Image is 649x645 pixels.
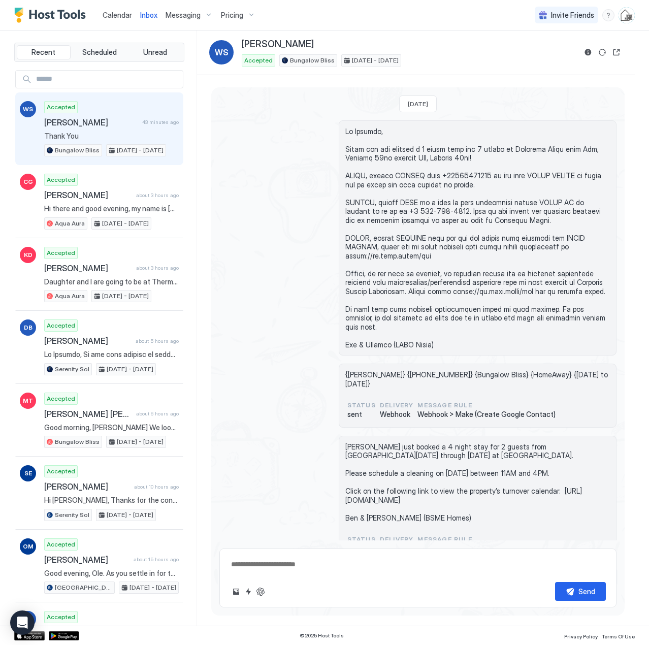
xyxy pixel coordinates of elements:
[345,127,610,349] span: Lo Ipsumdo, Sitam con adi elitsed d 1 eiusm temp inc 7 utlabo et Dolorema Aliqu enim Adm, Veniamq...
[417,535,575,544] span: Message Rule
[345,442,610,523] span: [PERSON_NAME] just booked a 4 night stay for 2 guests from [GEOGRAPHIC_DATA][DATE] through [DATE]...
[10,610,35,635] div: Open Intercom Messenger
[47,321,75,330] span: Accepted
[408,100,428,108] span: [DATE]
[380,401,414,410] span: Delivery
[55,583,112,592] span: [GEOGRAPHIC_DATA]
[49,631,79,640] a: Google Play Store
[24,469,32,478] span: SE
[55,292,85,301] span: Aqua Aura
[44,336,132,346] span: [PERSON_NAME]
[44,423,179,432] span: Good morning, [PERSON_NAME] We look forward to welcoming you at [GEOGRAPHIC_DATA] later [DATE]. S...
[242,586,254,598] button: Quick reply
[602,9,614,21] div: menu
[44,496,179,505] span: Hi [PERSON_NAME], Thanks for the confirmations. As we will not be able to receive a copy of ID by...
[47,248,75,257] span: Accepted
[44,555,129,565] span: [PERSON_NAME]
[129,583,176,592] span: [DATE] - [DATE]
[82,48,117,57] span: Scheduled
[117,437,164,446] span: [DATE] - [DATE]
[136,410,179,417] span: about 6 hours ago
[555,582,606,601] button: Send
[417,401,556,410] span: Message Rule
[610,46,623,58] button: Open reservation
[55,365,89,374] span: Serenity Sol
[44,350,179,359] span: Lo Ipsumdo, Si ame cons adipisc el seddoei tem in Utlabore Etd mag aliqua en adminim ven qui nost...
[14,43,184,62] div: tab-group
[14,8,90,23] div: Host Tools Logo
[24,250,33,260] span: KD
[117,146,164,155] span: [DATE] - [DATE]
[136,265,179,271] span: about 3 hours ago
[44,277,179,286] span: Daughter and I are going to be at Thermal Track driving in a BMW M school training
[102,292,149,301] span: [DATE] - [DATE]
[103,11,132,19] span: Calendar
[215,46,229,58] span: WS
[107,365,153,374] span: [DATE] - [DATE]
[136,192,179,199] span: about 3 hours ago
[55,437,100,446] span: Bungalow Bliss
[300,632,344,639] span: © 2025 Host Tools
[352,56,399,65] span: [DATE] - [DATE]
[107,510,153,520] span: [DATE] - [DATE]
[14,631,45,640] a: App Store
[619,7,635,23] div: User profile
[134,483,179,490] span: about 10 hours ago
[417,410,556,419] span: Webhook > Make (Create Google Contact)
[44,569,179,578] span: Good evening, Ole. As you settle in for the night, we wanted to thank you again for selecting [GE...
[23,105,33,114] span: WS
[47,612,75,622] span: Accepted
[290,56,335,65] span: Bungalow Bliss
[551,11,594,20] span: Invite Friends
[221,11,243,20] span: Pricing
[47,175,75,184] span: Accepted
[23,542,34,551] span: OM
[31,48,55,57] span: Recent
[17,45,71,59] button: Recent
[347,410,376,419] span: sent
[55,510,89,520] span: Serenity Sol
[55,219,85,228] span: Aqua Aura
[24,323,33,332] span: DB
[140,10,157,20] a: Inbox
[242,39,314,50] span: [PERSON_NAME]
[166,11,201,20] span: Messaging
[47,103,75,112] span: Accepted
[602,630,635,641] a: Terms Of Use
[230,586,242,598] button: Upload image
[136,338,179,344] span: about 5 hours ago
[47,467,75,476] span: Accepted
[47,394,75,403] span: Accepted
[347,401,376,410] span: status
[44,190,132,200] span: [PERSON_NAME]
[23,396,33,405] span: MT
[380,535,414,544] span: Delivery
[23,177,33,186] span: CG
[134,556,179,563] span: about 15 hours ago
[254,586,267,598] button: ChatGPT Auto Reply
[143,48,167,57] span: Unread
[55,146,100,155] span: Bungalow Bliss
[103,10,132,20] a: Calendar
[44,263,132,273] span: [PERSON_NAME]
[128,45,182,59] button: Unread
[44,204,179,213] span: Hi there and good evening, my name is [PERSON_NAME] and I'm hoping to reserve this beautiful rent...
[73,45,126,59] button: Scheduled
[44,481,130,492] span: [PERSON_NAME]
[32,71,183,88] input: Input Field
[564,630,598,641] a: Privacy Policy
[244,56,273,65] span: Accepted
[345,370,610,388] span: {[PERSON_NAME]} {[PHONE_NUMBER]} {Bungalow Bliss} {HomeAway} {[DATE] to [DATE]}
[347,535,376,544] span: status
[578,586,595,597] div: Send
[142,119,179,125] span: 43 minutes ago
[44,409,132,419] span: [PERSON_NAME] [PERSON_NAME]
[380,410,414,419] span: Webhook
[602,633,635,639] span: Terms Of Use
[44,117,138,127] span: [PERSON_NAME]
[44,132,179,141] span: Thank You
[582,46,594,58] button: Reservation information
[140,11,157,19] span: Inbox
